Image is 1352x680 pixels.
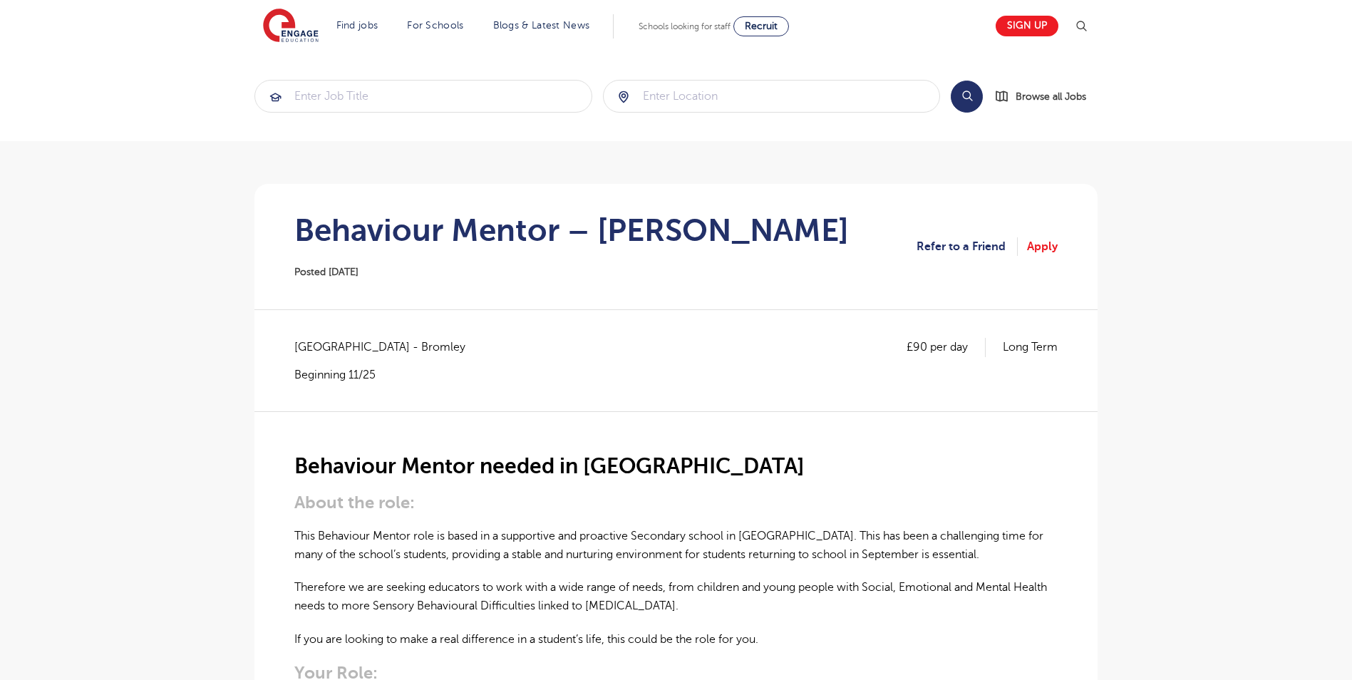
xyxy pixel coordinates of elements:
[1016,88,1086,105] span: Browse all Jobs
[255,81,592,112] input: Submit
[1027,237,1058,256] a: Apply
[733,16,789,36] a: Recruit
[336,20,378,31] a: Find jobs
[294,630,1058,649] p: If you are looking to make a real difference in a student’s life, this could be the role for you.
[917,237,1018,256] a: Refer to a Friend
[294,527,1058,565] p: This Behaviour Mentor role is based in a supportive and proactive Secondary school in [GEOGRAPHIC...
[407,20,463,31] a: For Schools
[294,454,1058,478] h2: Behaviour Mentor needed in [GEOGRAPHIC_DATA]
[294,367,480,383] p: Beginning 11/25
[996,16,1058,36] a: Sign up
[745,21,778,31] span: Recruit
[639,21,731,31] span: Schools looking for staff
[254,80,592,113] div: Submit
[294,212,849,248] h1: Behaviour Mentor – [PERSON_NAME]
[907,338,986,356] p: £90 per day
[294,578,1058,616] p: Therefore we are seeking educators to work with a wide range of needs, from children and young pe...
[294,493,1058,512] h3: About the role:
[994,88,1098,105] a: Browse all Jobs
[294,267,358,277] span: Posted [DATE]
[294,338,480,356] span: [GEOGRAPHIC_DATA] - Bromley
[604,81,940,112] input: Submit
[603,80,941,113] div: Submit
[951,81,983,113] button: Search
[493,20,590,31] a: Blogs & Latest News
[1003,338,1058,356] p: Long Term
[263,9,319,44] img: Engage Education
